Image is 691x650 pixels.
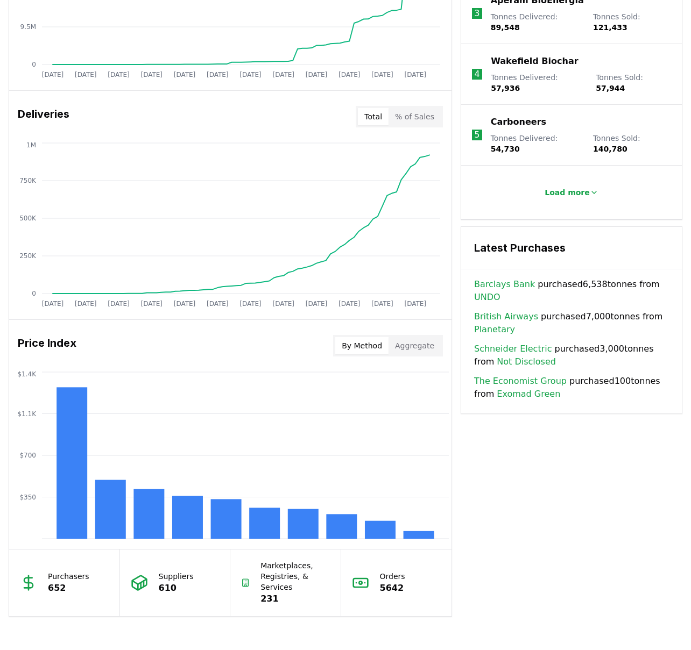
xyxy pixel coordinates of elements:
[108,71,130,78] tspan: [DATE]
[32,290,36,297] tspan: 0
[404,300,426,308] tspan: [DATE]
[593,133,671,154] p: Tonnes Sold :
[389,337,441,354] button: Aggregate
[491,84,520,92] span: 57,936
[474,323,515,336] a: Planetary
[596,72,671,94] p: Tonnes Sold :
[593,23,627,32] span: 121,433
[497,388,560,401] a: Exomad Green
[75,300,97,308] tspan: [DATE]
[474,342,669,368] span: purchased 3,000 tonnes from
[474,278,669,304] span: purchased 6,538 tonnes from
[75,71,97,78] tspan: [DATE]
[593,11,671,33] p: Tonnes Sold :
[380,582,405,595] p: 5642
[380,571,405,582] p: Orders
[371,300,393,308] tspan: [DATE]
[32,61,36,68] tspan: 0
[536,182,607,203] button: Load more
[474,240,669,256] h3: Latest Purchases
[239,71,262,78] tspan: [DATE]
[474,375,567,388] a: The Economist Group
[19,494,36,501] tspan: $350
[140,300,163,308] tspan: [DATE]
[17,410,37,418] tspan: $1.1K
[207,300,229,308] tspan: [DATE]
[545,187,590,198] p: Load more
[335,337,389,354] button: By Method
[19,252,37,260] tspan: 250K
[272,71,294,78] tspan: [DATE]
[26,141,36,149] tspan: 1M
[474,128,480,141] p: 5
[491,11,582,33] p: Tonnes Delivered :
[491,116,546,128] a: Carboneers
[48,582,89,595] p: 652
[20,23,36,31] tspan: 9.5M
[593,145,627,153] span: 140,780
[174,71,196,78] tspan: [DATE]
[475,68,480,81] p: 4
[272,300,294,308] tspan: [DATE]
[474,310,669,336] span: purchased 7,000 tonnes from
[19,215,37,222] tspan: 500K
[474,342,552,355] a: Schneider Electric
[260,592,329,605] p: 231
[371,71,393,78] tspan: [DATE]
[174,300,196,308] tspan: [DATE]
[207,71,229,78] tspan: [DATE]
[260,560,329,592] p: Marketplaces, Registries, & Services
[474,7,480,20] p: 3
[474,310,538,323] a: British Airways
[358,108,389,125] button: Total
[491,55,578,68] a: Wakefield Biochar
[497,355,556,368] a: Not Disclosed
[239,300,262,308] tspan: [DATE]
[491,133,582,154] p: Tonnes Delivered :
[389,108,441,125] button: % of Sales
[42,71,64,78] tspan: [DATE]
[474,291,500,304] a: UNDO
[491,145,520,153] span: 54,730
[159,582,194,595] p: 610
[491,72,585,94] p: Tonnes Delivered :
[48,571,89,582] p: Purchasers
[42,300,64,308] tspan: [DATE]
[491,23,520,32] span: 89,548
[306,71,328,78] tspan: [DATE]
[474,375,669,401] span: purchased 100 tonnes from
[17,370,37,378] tspan: $1.4K
[19,452,36,459] tspan: $700
[404,71,426,78] tspan: [DATE]
[18,106,69,127] h3: Deliveries
[18,335,76,356] h3: Price Index
[339,71,361,78] tspan: [DATE]
[306,300,328,308] tspan: [DATE]
[339,300,361,308] tspan: [DATE]
[108,300,130,308] tspan: [DATE]
[140,71,163,78] tspan: [DATE]
[159,571,194,582] p: Suppliers
[19,177,37,184] tspan: 750K
[474,278,535,291] a: Barclays Bank
[596,84,625,92] span: 57,944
